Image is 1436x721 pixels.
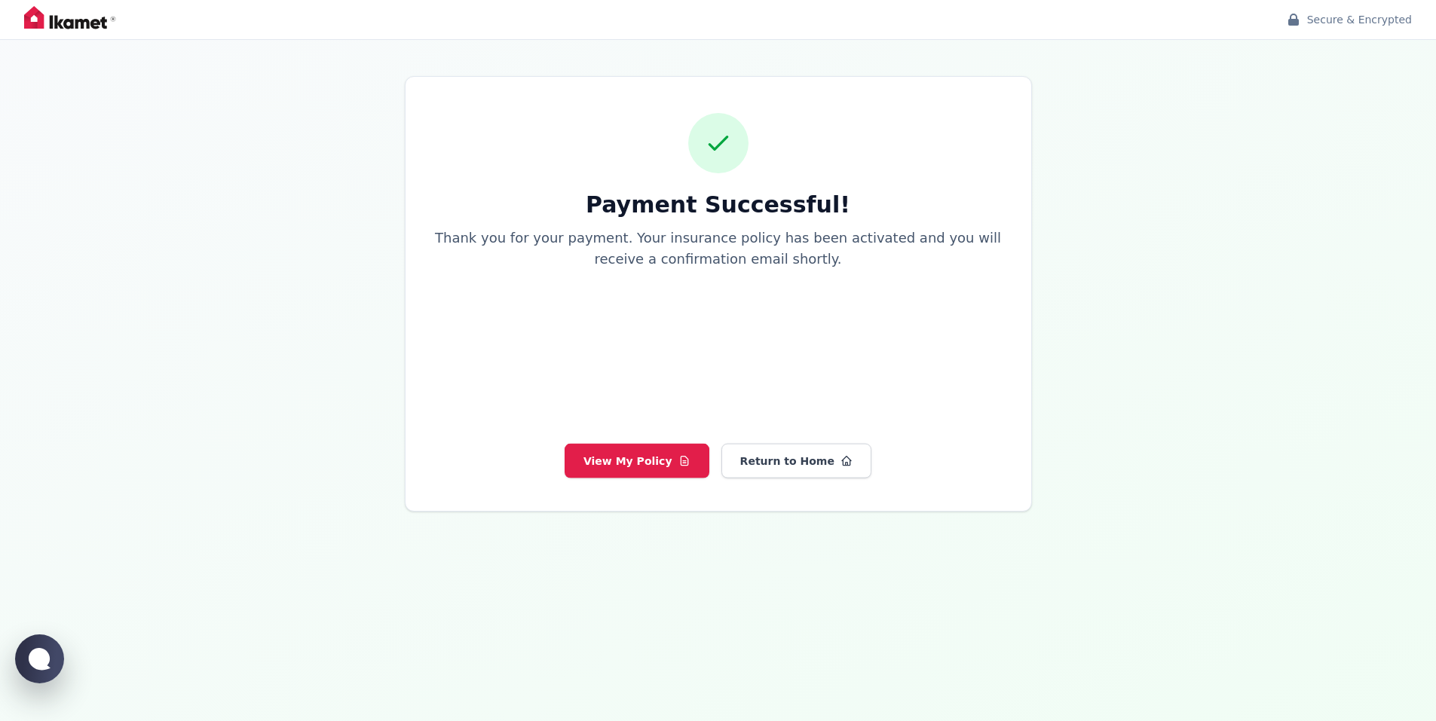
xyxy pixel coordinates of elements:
[430,228,1007,270] p: Thank you for your payment. Your insurance policy has been activated and you will receive a confi...
[24,6,116,33] img: IKAMET Logo
[565,444,709,478] button: View My Policy
[721,444,871,478] button: Return to Home
[1307,12,1412,27] span: Secure & Encrypted
[430,191,1007,218] h1: Payment Successful!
